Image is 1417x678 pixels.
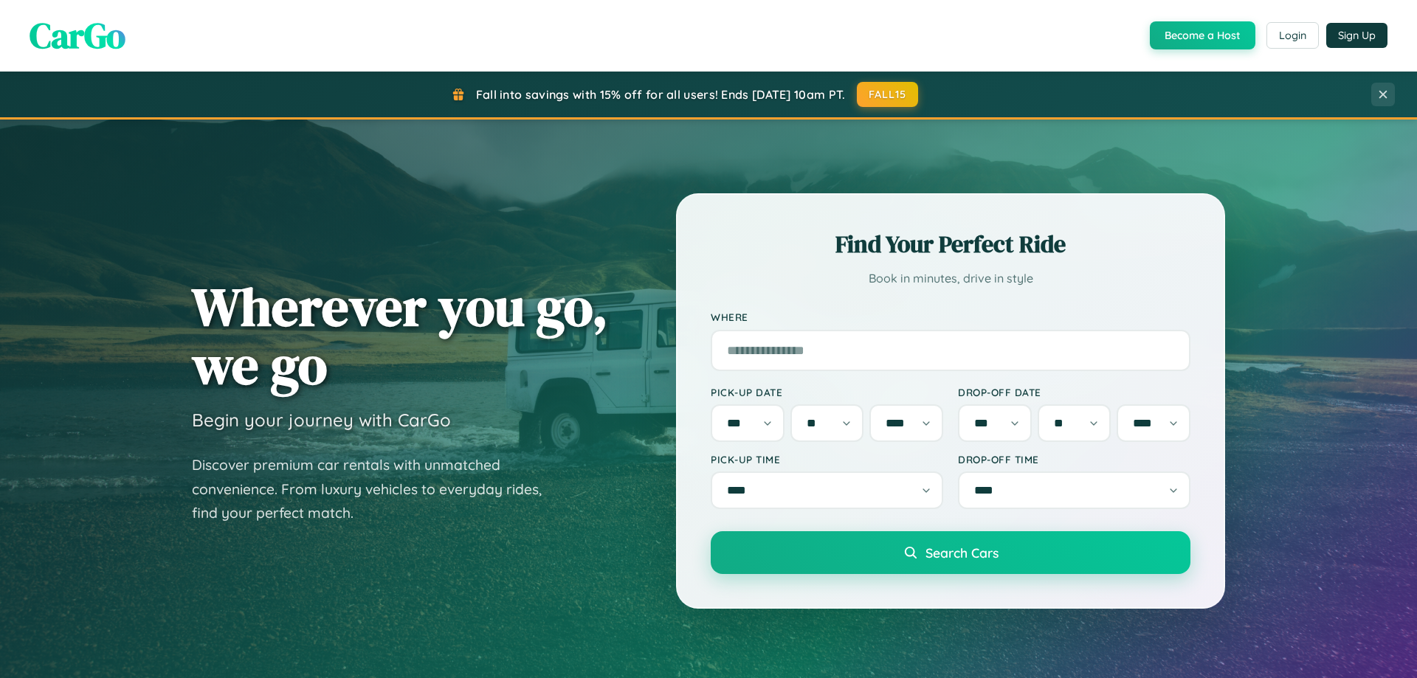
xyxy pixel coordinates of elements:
p: Book in minutes, drive in style [711,268,1190,289]
h2: Find Your Perfect Ride [711,228,1190,260]
label: Where [711,311,1190,324]
button: Sign Up [1326,23,1387,48]
h1: Wherever you go, we go [192,277,608,394]
p: Discover premium car rentals with unmatched convenience. From luxury vehicles to everyday rides, ... [192,453,561,525]
button: Search Cars [711,531,1190,574]
button: Become a Host [1150,21,1255,49]
h3: Begin your journey with CarGo [192,409,451,431]
button: Login [1266,22,1319,49]
span: CarGo [30,11,125,60]
button: FALL15 [857,82,919,107]
label: Drop-off Time [958,453,1190,466]
span: Search Cars [925,544,999,561]
label: Drop-off Date [958,386,1190,398]
label: Pick-up Time [711,453,943,466]
label: Pick-up Date [711,386,943,398]
span: Fall into savings with 15% off for all users! Ends [DATE] 10am PT. [476,87,846,102]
